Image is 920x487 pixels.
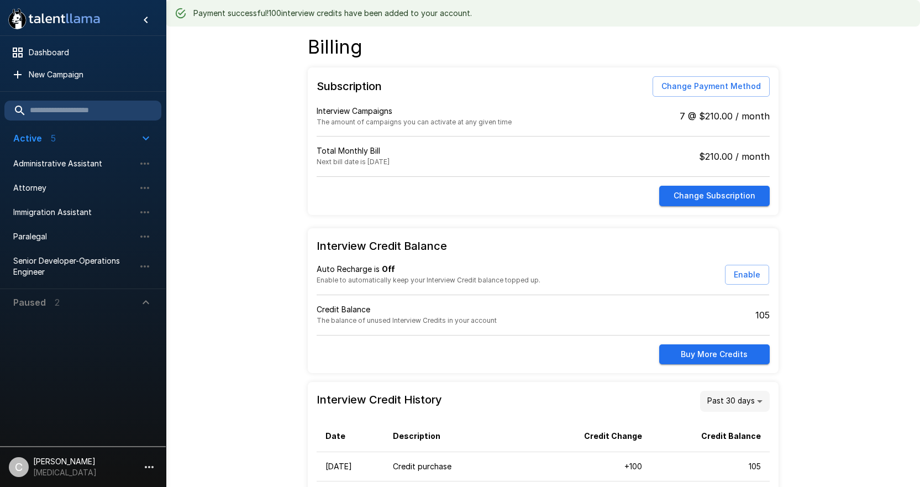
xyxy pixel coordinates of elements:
[317,304,543,315] p: Credit Balance
[317,158,390,166] span: Next bill date is [DATE]
[317,391,442,412] h6: Interview Credit History
[317,316,497,324] span: The balance of unused Interview Credits in your account
[700,391,770,412] div: Past 30 days
[317,77,382,95] h6: Subscription
[535,452,651,481] td: + 100
[317,118,512,126] span: The amount of campaigns you can activate at any given time
[317,145,543,156] p: Total Monthly Bill
[317,237,770,255] h6: Interview Credit Balance
[193,3,472,23] div: Payment successful! 100 interview credits have been added to your account.
[584,431,642,441] b: Credit Change
[317,106,392,117] p: Interview Campaigns
[317,452,385,481] th: [DATE]
[725,265,769,285] button: Enable
[659,186,770,206] button: Change Subscription
[651,452,770,481] td: 105
[680,109,770,123] p: 7 @ $210.00 / month
[755,308,770,322] p: 105
[699,150,770,163] p: $210.00 / month
[384,452,535,481] td: Credit purchase
[701,431,761,441] b: Credit Balance
[659,344,770,365] button: Buy More Credits
[308,35,362,59] h4: Billing
[317,276,540,284] span: Enable to automatically keep your Interview Credit balance topped up.
[382,264,395,274] b: Off
[317,264,694,275] p: Auto Recharge is
[653,76,770,97] button: Change Payment Method
[393,431,440,441] b: Description
[325,431,345,441] b: Date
